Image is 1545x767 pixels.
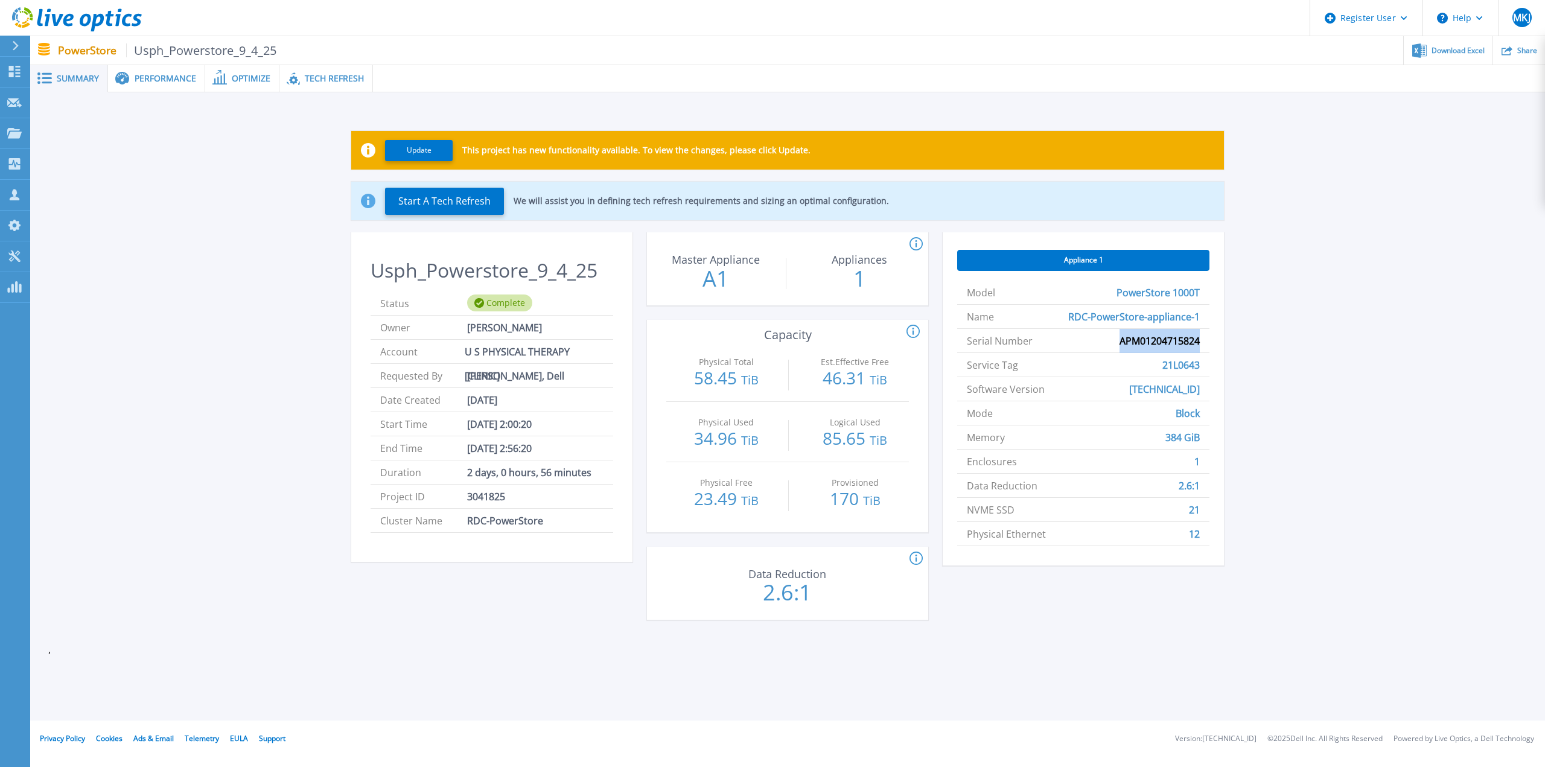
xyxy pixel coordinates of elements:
[467,460,591,484] span: 2 days, 0 hours, 56 minutes
[185,733,219,743] a: Telemetry
[967,353,1018,377] span: Service Tag
[967,401,993,425] span: Mode
[1513,13,1530,22] span: MKJ
[870,432,887,448] span: TiB
[1120,329,1200,352] span: APM01204715824
[96,733,123,743] a: Cookies
[672,369,780,389] p: 58.45
[967,305,994,328] span: Name
[1165,425,1200,449] span: 384 GiB
[380,509,467,532] span: Cluster Name
[380,388,467,412] span: Date Created
[720,582,855,603] p: 2.6:1
[967,498,1015,521] span: NVME SSD
[385,188,504,215] button: Start A Tech Refresh
[1194,450,1200,473] span: 1
[795,254,924,265] p: Appliances
[967,281,995,304] span: Model
[135,74,196,83] span: Performance
[741,492,759,509] span: TiB
[801,430,909,449] p: 85.65
[741,372,759,388] span: TiB
[58,43,277,57] p: PowerStore
[380,340,465,363] span: Account
[465,340,604,363] span: U S PHYSICAL THERAPY [CLINIC]
[1129,377,1200,401] span: [TECHNICAL_ID]
[57,74,99,83] span: Summary
[723,568,852,579] p: Data Reduction
[467,316,542,339] span: [PERSON_NAME]
[967,474,1037,497] span: Data Reduction
[1517,47,1537,54] span: Share
[467,412,532,436] span: [DATE] 2:00:20
[804,418,906,427] p: Logical Used
[1175,735,1257,743] li: Version: [TECHNICAL_ID]
[1162,353,1200,377] span: 21L0643
[380,291,467,315] span: Status
[1117,281,1200,304] span: PowerStore 1000T
[1176,401,1200,425] span: Block
[967,450,1017,473] span: Enclosures
[804,479,906,487] p: Provisioned
[380,316,467,339] span: Owner
[967,377,1045,401] span: Software Version
[467,485,505,508] span: 3041825
[467,509,543,532] span: RDC-PowerStore
[259,733,285,743] a: Support
[371,259,613,282] h2: Usph_Powerstore_9_4_25
[801,369,909,389] p: 46.31
[467,294,532,311] div: Complete
[870,372,887,388] span: TiB
[792,268,928,290] p: 1
[385,140,453,161] button: Update
[672,430,780,449] p: 34.96
[804,358,906,366] p: Est.Effective Free
[967,522,1046,546] span: Physical Ethernet
[40,733,85,743] a: Privacy Policy
[1064,255,1103,265] span: Appliance 1
[30,92,1545,673] div: ,
[1179,474,1200,497] span: 2.6:1
[1189,498,1200,521] span: 21
[675,479,777,487] p: Physical Free
[648,268,783,290] p: A1
[1432,47,1485,54] span: Download Excel
[675,418,777,427] p: Physical Used
[467,364,564,387] span: [PERSON_NAME], Dell
[741,432,759,448] span: TiB
[380,364,467,387] span: Requested By
[462,145,811,155] p: This project has new functionality available. To view the changes, please click Update.
[672,490,780,509] p: 23.49
[126,43,277,57] span: Usph_Powerstore_9_4_25
[651,254,780,265] p: Master Appliance
[967,425,1005,449] span: Memory
[801,490,909,509] p: 170
[380,460,467,484] span: Duration
[1068,305,1200,328] span: RDC-PowerStore-appliance-1
[967,329,1033,352] span: Serial Number
[1394,735,1534,743] li: Powered by Live Optics, a Dell Technology
[514,196,889,206] p: We will assist you in defining tech refresh requirements and sizing an optimal configuration.
[1189,522,1200,546] span: 12
[467,388,497,412] span: [DATE]
[305,74,364,83] span: Tech Refresh
[863,492,881,509] span: TiB
[675,358,777,366] p: Physical Total
[380,412,467,436] span: Start Time
[380,436,467,460] span: End Time
[380,485,467,508] span: Project ID
[467,436,532,460] span: [DATE] 2:56:20
[230,733,248,743] a: EULA
[232,74,270,83] span: Optimize
[133,733,174,743] a: Ads & Email
[1267,735,1383,743] li: © 2025 Dell Inc. All Rights Reserved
